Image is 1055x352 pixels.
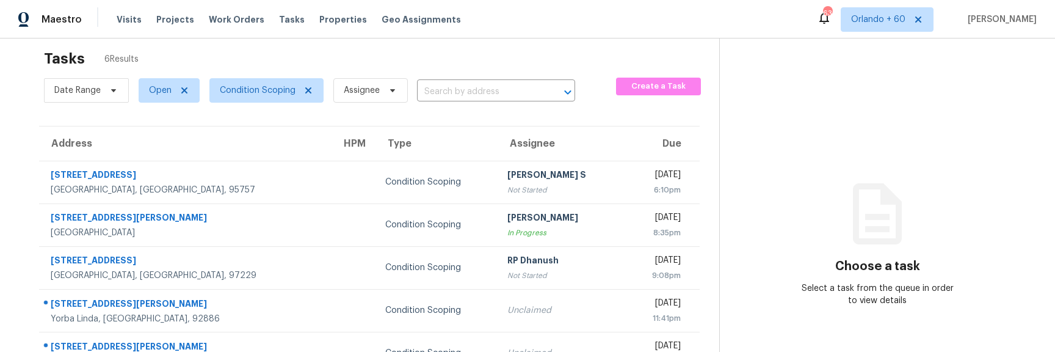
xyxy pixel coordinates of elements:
span: Date Range [54,84,101,97]
div: 633 [823,7,832,20]
div: [GEOGRAPHIC_DATA], [GEOGRAPHIC_DATA], 95757 [51,184,322,196]
span: Tasks [279,15,305,24]
div: Condition Scoping [385,262,488,274]
div: [STREET_ADDRESS] [51,169,322,184]
th: HPM [332,127,375,161]
div: Condition Scoping [385,304,488,317]
input: Search by address [417,82,541,101]
span: Maestro [42,13,82,26]
span: Visits [117,13,142,26]
div: 9:08pm [633,269,680,282]
div: [DATE] [633,211,680,227]
span: Projects [156,13,194,26]
span: Assignee [344,84,380,97]
h3: Choose a task [835,260,920,273]
h2: Tasks [44,53,85,65]
div: [DATE] [633,254,680,269]
button: Open [559,84,576,101]
span: Condition Scoping [220,84,295,97]
div: [STREET_ADDRESS][PERSON_NAME] [51,211,322,227]
div: Condition Scoping [385,176,488,188]
div: Not Started [507,269,614,282]
span: Geo Assignments [382,13,461,26]
div: 6:10pm [633,184,680,196]
span: Open [149,84,172,97]
span: Create a Task [622,79,694,94]
div: Select a task from the queue in order to view details [799,282,957,307]
div: [DATE] [633,297,680,312]
div: Yorba Linda, [GEOGRAPHIC_DATA], 92886 [51,313,322,325]
th: Assignee [498,127,623,161]
div: [PERSON_NAME] S [507,169,614,184]
div: [DATE] [633,169,680,184]
div: Unclaimed [507,304,614,317]
div: [PERSON_NAME] [507,211,614,227]
span: Orlando + 60 [851,13,905,26]
div: [STREET_ADDRESS][PERSON_NAME] [51,298,322,313]
div: 11:41pm [633,312,680,324]
span: [PERSON_NAME] [963,13,1037,26]
div: 8:35pm [633,227,680,239]
div: [GEOGRAPHIC_DATA], [GEOGRAPHIC_DATA], 97229 [51,269,322,282]
div: [GEOGRAPHIC_DATA] [51,227,322,239]
th: Due [623,127,699,161]
div: [STREET_ADDRESS] [51,254,322,269]
th: Type [375,127,498,161]
div: Condition Scoping [385,219,488,231]
span: Work Orders [209,13,264,26]
span: 6 Results [104,53,139,65]
button: Create a Task [616,78,700,95]
th: Address [39,127,332,161]
span: Properties [319,13,367,26]
div: Not Started [507,184,614,196]
div: In Progress [507,227,614,239]
div: RP Dhanush [507,254,614,269]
